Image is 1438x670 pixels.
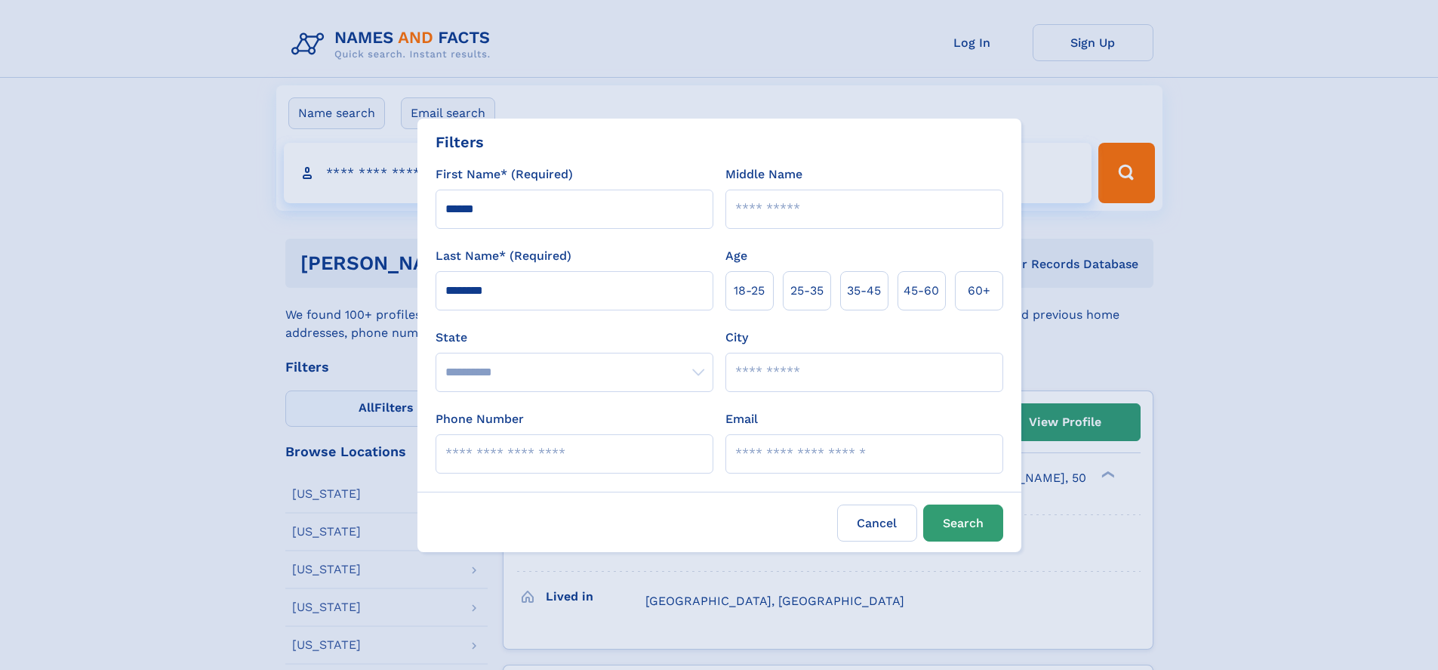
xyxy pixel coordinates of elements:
[734,282,765,300] span: 18‑25
[436,329,713,347] label: State
[436,131,484,153] div: Filters
[725,165,802,184] label: Middle Name
[436,247,571,265] label: Last Name* (Required)
[436,410,524,428] label: Phone Number
[847,282,881,300] span: 35‑45
[725,410,758,428] label: Email
[837,505,917,542] label: Cancel
[904,282,939,300] span: 45‑60
[968,282,990,300] span: 60+
[436,165,573,184] label: First Name* (Required)
[725,329,748,347] label: City
[923,505,1003,542] button: Search
[790,282,824,300] span: 25‑35
[725,247,747,265] label: Age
